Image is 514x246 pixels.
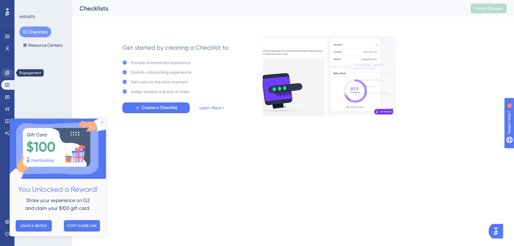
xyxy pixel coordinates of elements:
button: LEAVE A REVIEW [6,101,42,113]
a: Learn More > [199,104,224,111]
span: Publish Changes [474,6,503,11]
span: Create a Checklist [142,104,177,111]
button: Create a Checklist [122,102,190,113]
div: Checklists [80,4,456,13]
div: Get started by creating a Checklist to: [122,43,230,52]
div: WIDGETS [19,14,35,19]
div: Close Preview [92,2,94,5]
div: Get users to the aha-moment [131,78,188,86]
span: Need Help? [14,2,38,9]
iframe: UserGuiding AI Assistant Launcher [489,222,507,240]
h2: You Unlocked a Reward! [5,65,92,77]
button: Resource Centers [19,40,66,51]
button: Publish Changes [471,4,507,13]
button: Checklists [19,26,51,37]
div: Gamify onbaording experience [131,69,191,76]
div: 4 [42,3,44,8]
span: and claim your $100 gift card. [16,87,81,92]
div: Assign people a group of tasks [131,88,189,95]
span: Share your experience on G2 [17,79,80,85]
button: COPY SHARE LINK [54,101,90,113]
div: Provide streamlined assistance [131,59,190,66]
img: e28e67207451d1beac2d0b01ddd05b56.gif [262,36,396,116]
